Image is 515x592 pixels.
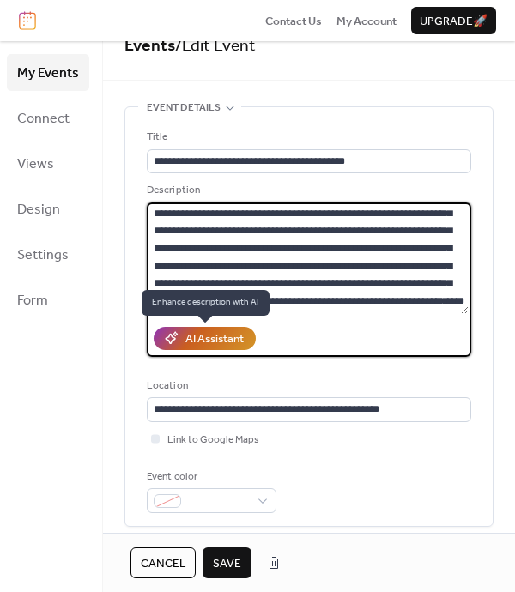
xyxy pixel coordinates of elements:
[265,12,322,29] a: Contact Us
[7,54,89,91] a: My Events
[19,11,36,30] img: logo
[147,378,468,395] div: Location
[17,106,70,132] span: Connect
[7,190,89,227] a: Design
[203,547,251,578] button: Save
[17,242,69,269] span: Settings
[17,196,60,223] span: Design
[130,547,196,578] button: Cancel
[336,13,397,30] span: My Account
[411,7,496,34] button: Upgrade🚀
[147,182,468,199] div: Description
[147,129,468,146] div: Title
[17,60,79,87] span: My Events
[17,287,48,314] span: Form
[7,281,89,318] a: Form
[142,290,270,316] span: Enhance description with AI
[147,100,221,117] span: Event details
[7,236,89,273] a: Settings
[213,555,241,572] span: Save
[265,13,322,30] span: Contact Us
[141,555,185,572] span: Cancel
[154,327,256,349] button: AI Assistant
[7,100,89,136] a: Connect
[124,30,175,62] a: Events
[7,145,89,182] a: Views
[185,330,244,347] div: AI Assistant
[167,432,259,449] span: Link to Google Maps
[147,468,273,486] div: Event color
[175,30,256,62] span: / Edit Event
[420,13,488,30] span: Upgrade 🚀
[17,151,54,178] span: Views
[336,12,397,29] a: My Account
